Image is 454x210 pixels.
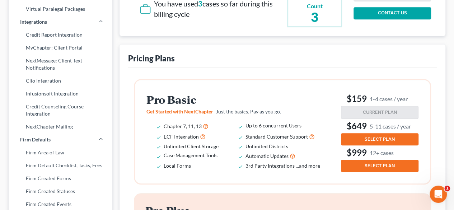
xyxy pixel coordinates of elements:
[164,163,191,169] span: Local Forms
[164,134,199,140] span: ECF Integration
[146,94,330,106] h2: Pro Basic
[245,122,301,129] span: Up to 6 concurrent Users
[305,10,324,23] h2: 3
[9,120,112,133] a: NextChapter Mailing
[9,54,112,74] a: NextMessage: Client Text Notifications
[370,149,394,157] small: 12+ cases
[20,18,47,25] span: Integrations
[341,133,418,145] button: SELECT PLAN
[9,3,112,15] a: Virtual Paralegal Packages
[20,136,51,143] span: Firm Defaults
[9,28,112,41] a: Credit Report Integration
[245,163,295,169] span: 3rd Party Integrations
[341,147,418,158] h3: $999
[365,163,395,169] span: SELECT PLAN
[146,108,213,115] span: Get Started with NextChapter
[9,159,112,172] a: Firm Default Checklist, Tasks, Fees
[9,185,112,198] a: Firm Created Statuses
[245,153,289,159] span: Automatic Updates
[9,41,112,54] a: MyChapter: Client Portal
[365,136,395,142] span: SELECT PLAN
[9,15,112,28] a: Integrations
[9,172,112,185] a: Firm Created Forms
[245,134,308,140] span: Standard Customer Support
[341,160,418,172] button: SELECT PLAN
[164,152,217,158] span: Case Management Tools
[341,120,418,132] h3: $649
[341,106,418,119] button: CURRENT PLAN
[354,7,431,19] a: CONTACT US
[430,186,447,203] iframe: Intercom live chat
[341,93,418,104] h3: $159
[9,74,112,87] a: Clio Integration
[164,143,219,149] span: Unlimited Client Storage
[245,143,288,149] span: Unlimited Districts
[444,186,450,191] span: 1
[370,122,411,130] small: 5-11 cases / year
[363,109,397,115] span: CURRENT PLAN
[9,100,112,120] a: Credit Counseling Course Integration
[128,53,175,64] div: Pricing Plans
[9,87,112,100] a: Infusionsoft Integration
[9,133,112,146] a: Firm Defaults
[9,146,112,159] a: Firm Area of Law
[216,108,281,115] span: Just the basics. Pay as you go.
[296,163,320,169] span: ...and more
[164,123,202,129] span: Chapter 7, 11, 13
[370,95,408,103] small: 1-4 cases / year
